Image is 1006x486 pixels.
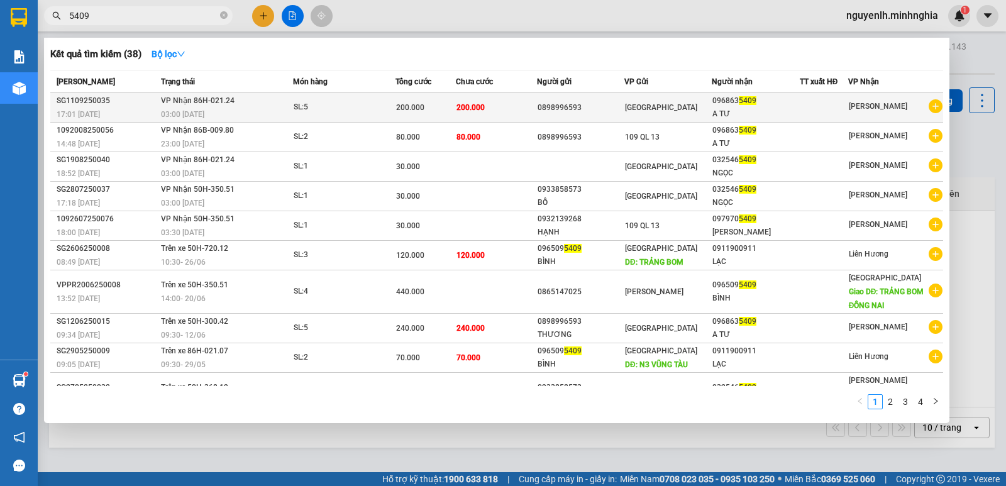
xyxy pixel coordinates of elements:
span: close-circle [220,10,228,22]
div: LẠC [712,358,799,371]
span: 09:30 - 29/05 [161,360,206,369]
a: 3 [898,395,912,409]
div: NGỌC [712,167,799,180]
span: 120.000 [456,251,485,260]
span: 5409 [564,244,582,253]
span: 5409 [739,383,756,392]
li: 2 [883,394,898,409]
li: Previous Page [853,394,868,409]
span: 30.000 [396,221,420,230]
div: 0932139268 [538,213,624,226]
span: [PERSON_NAME] [849,131,907,140]
span: 03:30 [DATE] [161,228,204,237]
span: 109 QL 13 [625,221,660,230]
div: SL: 1 [294,189,388,203]
span: [PERSON_NAME] [849,191,907,199]
div: 0898996593 [538,131,624,144]
strong: Bộ lọc [152,49,185,59]
span: plus-circle [929,386,942,400]
span: plus-circle [929,188,942,202]
span: 109 QL 13 [625,133,660,141]
span: 5409 [739,155,756,164]
span: 5409 [739,96,756,105]
span: [PERSON_NAME] [849,376,907,385]
span: [GEOGRAPHIC_DATA] [625,192,697,201]
span: Món hàng [293,77,328,86]
div: SL: 5 [294,321,388,335]
div: A TƯ [712,108,799,121]
span: Tổng cước [395,77,431,86]
div: BỒ [538,196,624,209]
div: 096863 [712,94,799,108]
span: [PERSON_NAME] [849,323,907,331]
div: SL: 1 [294,160,388,174]
div: SL: 5 [294,101,388,114]
span: search [52,11,61,20]
span: Người gửi [537,77,572,86]
span: 09:05 [DATE] [57,360,100,369]
span: [GEOGRAPHIC_DATA] [625,324,697,333]
button: left [853,394,868,409]
span: 30.000 [396,192,420,201]
div: LẠC [712,255,799,268]
span: [GEOGRAPHIC_DATA] [625,162,697,171]
div: BÌNH [538,255,624,268]
a: 1 [868,395,882,409]
div: 1092008250056 [57,124,157,137]
div: 0911900911 [712,345,799,358]
div: 032546 [712,183,799,196]
span: [PERSON_NAME] [849,102,907,111]
div: 096863 [712,124,799,137]
span: 18:00 [DATE] [57,228,100,237]
span: down [177,50,185,58]
span: 440.000 [396,287,424,296]
span: 09:34 [DATE] [57,331,100,340]
span: Trên xe 50H-368.19 [161,383,228,392]
span: plus-circle [929,99,942,113]
span: plus-circle [929,320,942,334]
li: 1 [868,394,883,409]
span: question-circle [13,403,25,415]
span: 03:00 [DATE] [161,110,204,119]
div: 096509 [538,345,624,358]
div: HẠNH [538,226,624,239]
div: SG1908250040 [57,153,157,167]
div: SG2705250032 [57,381,157,394]
span: [PERSON_NAME] [57,77,115,86]
span: VP Nhận [848,77,879,86]
div: BÌNH [538,358,624,371]
span: 18:52 [DATE] [57,169,100,178]
span: VP Nhận 86B-009.80 [161,126,234,135]
div: SL: 2 [294,351,388,365]
span: Trên xe 50H-350.51 [161,280,228,289]
span: plus-circle [929,284,942,297]
div: SG2905250009 [57,345,157,358]
span: [GEOGRAPHIC_DATA] [849,273,921,282]
span: plus-circle [929,218,942,231]
img: warehouse-icon [13,82,26,95]
span: VP Nhận 50H-350.51 [161,185,235,194]
span: 80.000 [456,133,480,141]
img: solution-icon [13,50,26,64]
div: 096509 [712,279,799,292]
input: Tìm tên, số ĐT hoặc mã đơn [69,9,218,23]
div: NGỌC [712,196,799,209]
div: 032546 [712,153,799,167]
div: 0933858573 [538,183,624,196]
span: 17:01 [DATE] [57,110,100,119]
li: Next Page [928,394,943,409]
span: Liên Hương [849,352,888,361]
span: Liên Hương [849,250,888,258]
span: 5409 [739,214,756,223]
span: 200.000 [456,103,485,112]
div: [PERSON_NAME] [712,226,799,239]
span: 03:00 [DATE] [161,199,204,207]
span: plus-circle [929,350,942,363]
div: THƯƠNG [538,328,624,341]
div: 032546 [712,381,799,394]
span: 14:48 [DATE] [57,140,100,148]
span: 120.000 [396,251,424,260]
div: VPPR2006250008 [57,279,157,292]
span: 10:30 - 26/06 [161,258,206,267]
span: 5409 [739,185,756,194]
